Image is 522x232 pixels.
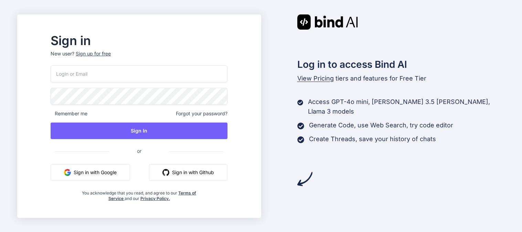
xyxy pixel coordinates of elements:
a: Privacy Policy. [140,196,170,201]
span: View Pricing [297,75,334,82]
img: Bind AI logo [297,14,358,30]
img: github [162,169,169,176]
a: Terms of Service [108,190,196,201]
p: tiers and features for Free Tier [297,74,505,83]
button: Sign in with Github [149,164,227,181]
span: Forgot your password? [176,110,227,117]
h2: Sign in [51,35,227,46]
button: Sign In [51,123,227,139]
div: Sign up for free [76,50,111,57]
span: or [109,143,169,159]
span: Remember me [51,110,87,117]
p: Create Threads, save your history of chats [309,134,436,144]
p: Access GPT-4o mini, [PERSON_NAME] 3.5 [PERSON_NAME], Llama 3 models [308,97,505,116]
button: Sign in with Google [51,164,130,181]
p: New user? [51,50,227,65]
img: google [64,169,71,176]
input: Login or Email [51,65,227,82]
h2: Log in to access Bind AI [297,57,505,72]
div: You acknowledge that you read, and agree to our and our [80,186,198,201]
p: Generate Code, use Web Search, try code editor [309,120,453,130]
img: arrow [297,171,312,187]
